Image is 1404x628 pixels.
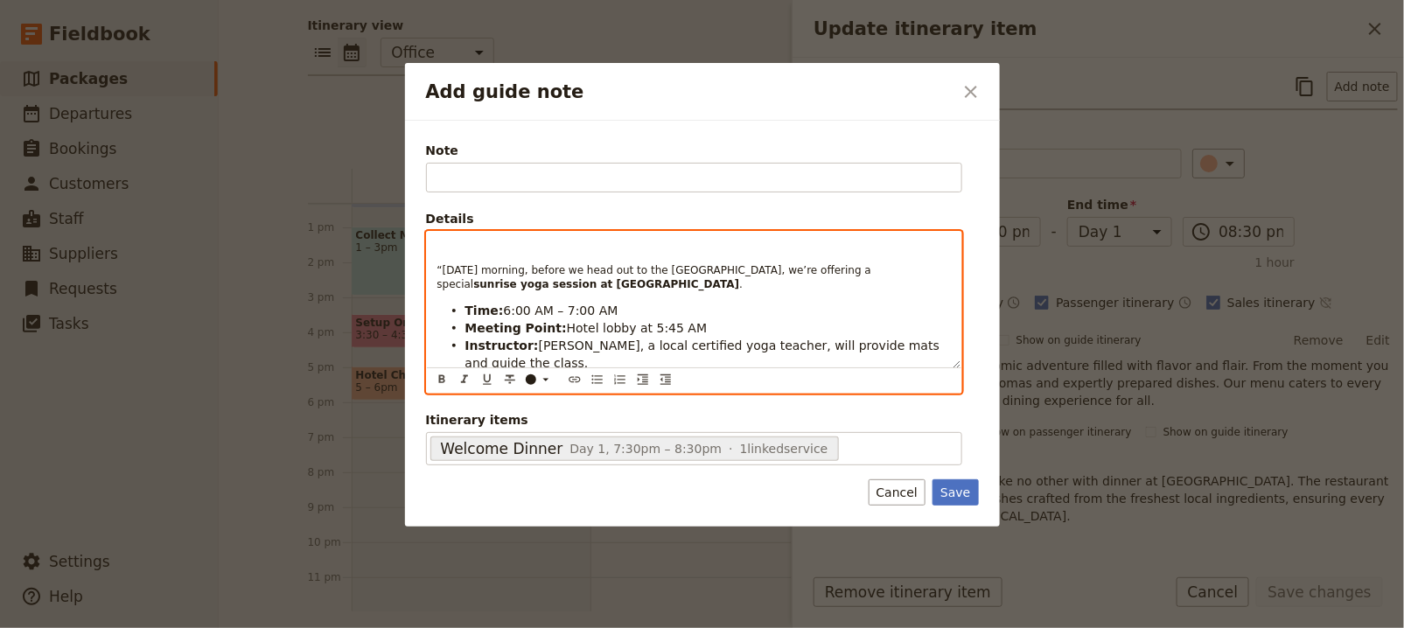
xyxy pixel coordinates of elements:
[656,370,675,389] button: Decrease indent
[437,264,875,290] span: “[DATE] morning, before we head out to the [GEOGRAPHIC_DATA], we’re offering a special
[426,79,953,105] h2: Add guide note
[426,163,962,192] input: Note
[524,373,559,387] div: ​
[588,370,607,389] button: Bulleted list
[521,370,556,389] button: ​
[426,411,962,429] span: Itinerary items
[426,142,962,159] span: Note
[500,370,520,389] button: Format strikethrough
[869,479,926,506] button: Cancel
[933,479,978,506] button: Save
[569,442,722,456] span: Day 1, 7:30pm – 8:30pm
[465,304,504,317] strong: Time:
[432,370,451,389] button: Format bold
[441,438,563,459] span: Welcome Dinner
[956,77,986,107] button: Close dialog
[611,370,630,389] button: Numbered list
[478,370,497,389] button: Format underline
[465,338,539,352] strong: Instructor:
[567,321,708,335] span: Hotel lobby at 5:45 AM
[455,370,474,389] button: Format italic
[473,278,739,290] strong: sunrise yoga session at [GEOGRAPHIC_DATA]
[739,278,743,290] span: .
[729,440,828,457] span: 1 linked service
[504,304,618,317] span: 6:00 AM – 7:00 AM
[465,338,944,370] span: [PERSON_NAME], a local certified yoga teacher, will provide mats and guide the class.
[565,370,584,389] button: Insert link
[633,370,653,389] button: Increase indent
[465,321,567,335] strong: Meeting Point:
[426,210,962,227] div: Details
